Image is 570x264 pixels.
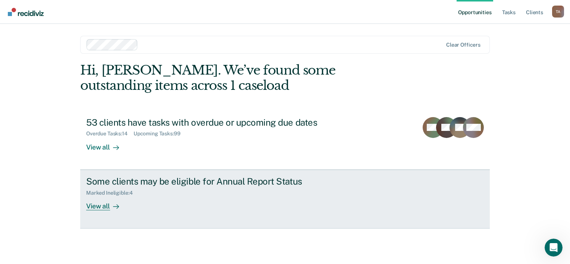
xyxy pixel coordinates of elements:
div: Some clients may be eligible for Annual Report Status [86,176,348,187]
iframe: Intercom live chat [545,239,563,257]
div: Clear officers [446,42,480,48]
button: Profile dropdown button [552,6,564,18]
img: Recidiviz [8,8,44,16]
div: View all [86,196,128,210]
div: 53 clients have tasks with overdue or upcoming due dates [86,117,348,128]
div: Overdue Tasks : 14 [86,131,134,137]
div: T A [552,6,564,18]
div: Hi, [PERSON_NAME]. We’ve found some outstanding items across 1 caseload [80,63,408,93]
div: Marked Ineligible : 4 [86,190,138,196]
div: Upcoming Tasks : 99 [134,131,187,137]
a: Some clients may be eligible for Annual Report StatusMarked Ineligible:4View all [80,170,490,229]
a: 53 clients have tasks with overdue or upcoming due datesOverdue Tasks:14Upcoming Tasks:99View all [80,111,490,170]
div: View all [86,137,128,151]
